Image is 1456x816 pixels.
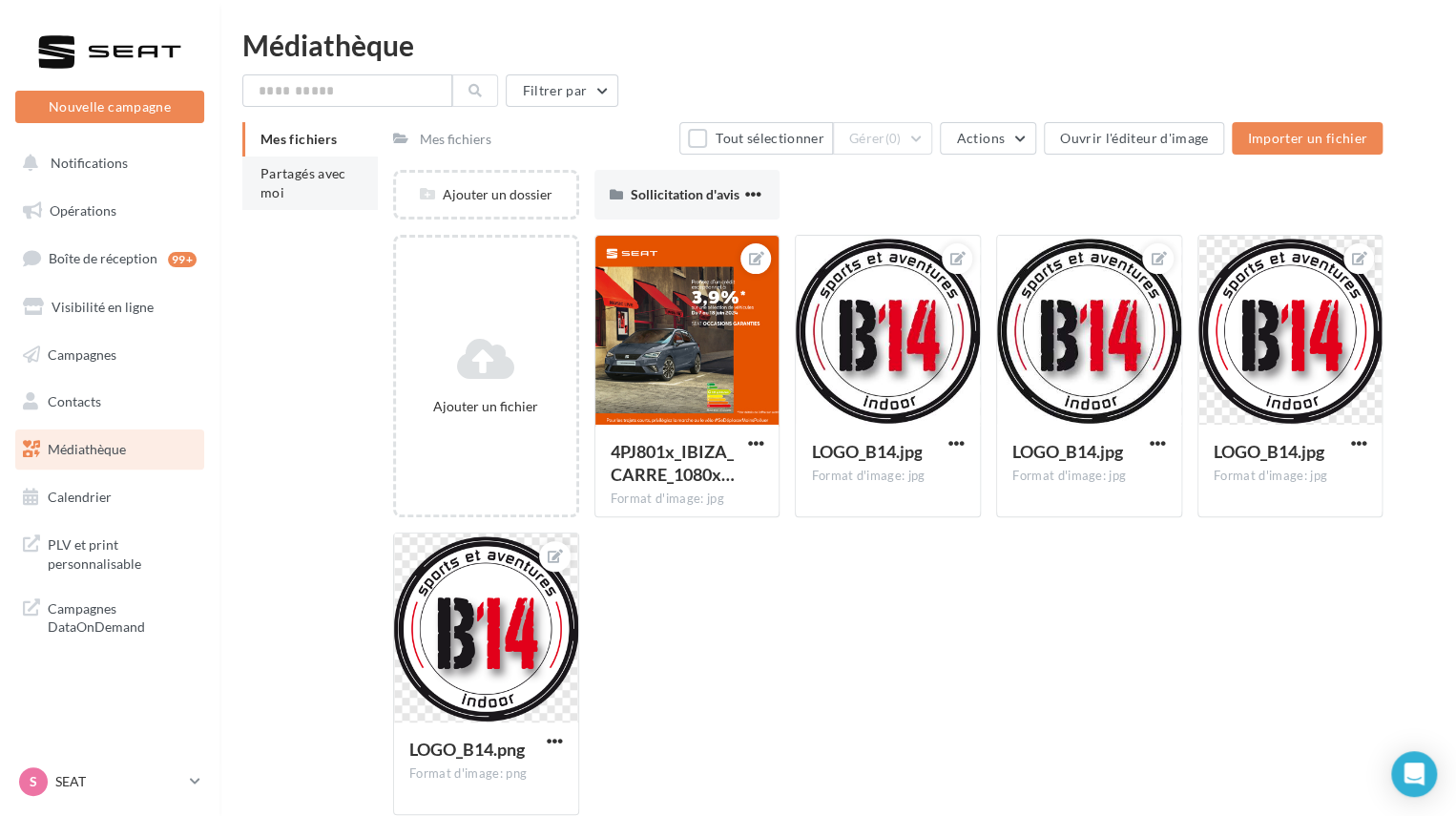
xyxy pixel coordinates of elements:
button: Nouvelle campagne [15,91,204,123]
div: Ajouter un fichier [404,397,569,416]
span: Notifications [51,155,128,171]
div: Format d'image: jpg [611,491,764,508]
span: 4PJ801x_IBIZA_CARRE_1080x1080px_E1 [611,441,735,485]
span: Visibilité en ligne [52,299,154,315]
span: Contacts [48,393,101,409]
a: PLV et print personnalisable [11,524,208,580]
div: Mes fichiers [420,130,491,149]
span: Importer un fichier [1247,130,1367,146]
button: Tout sélectionner [679,122,832,155]
div: Format d'image: png [409,765,563,783]
div: Format d'image: jpg [1214,468,1367,485]
a: S SEAT [15,764,204,800]
a: Visibilité en ligne [11,287,208,327]
span: LOGO_B14.png [409,739,525,760]
span: Opérations [50,202,116,219]
a: Campagnes [11,335,208,375]
a: Opérations [11,191,208,231]
div: Format d'image: jpg [1012,468,1166,485]
span: S [30,772,37,791]
div: 99+ [168,252,197,267]
a: Boîte de réception99+ [11,238,208,279]
button: Importer un fichier [1232,122,1383,155]
a: Campagnes DataOnDemand [11,588,208,644]
span: Actions [956,130,1004,146]
span: PLV et print personnalisable [48,532,197,573]
span: Médiathèque [48,441,126,457]
span: (0) [885,131,902,146]
a: Médiathèque [11,429,208,470]
button: Actions [940,122,1035,155]
div: Format d'image: jpg [811,468,965,485]
button: Filtrer par [506,74,618,107]
span: LOGO_B14.jpg [1012,441,1123,462]
p: SEAT [55,772,182,791]
span: LOGO_B14.jpg [811,441,922,462]
button: Gérer(0) [833,122,933,155]
span: Sollicitation d'avis [631,186,739,202]
span: Campagnes DataOnDemand [48,596,197,637]
span: Mes fichiers [260,131,337,147]
a: Calendrier [11,477,208,517]
button: Notifications [11,143,200,183]
span: Partagés avec moi [260,165,346,200]
a: Contacts [11,382,208,422]
button: Ouvrir l'éditeur d'image [1044,122,1224,155]
span: Boîte de réception [49,250,157,266]
div: Open Intercom Messenger [1391,751,1437,797]
span: Campagnes [48,345,116,362]
div: Médiathèque [242,31,1433,59]
div: Ajouter un dossier [396,185,576,204]
span: LOGO_B14.jpg [1214,441,1324,462]
span: Calendrier [48,489,112,505]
